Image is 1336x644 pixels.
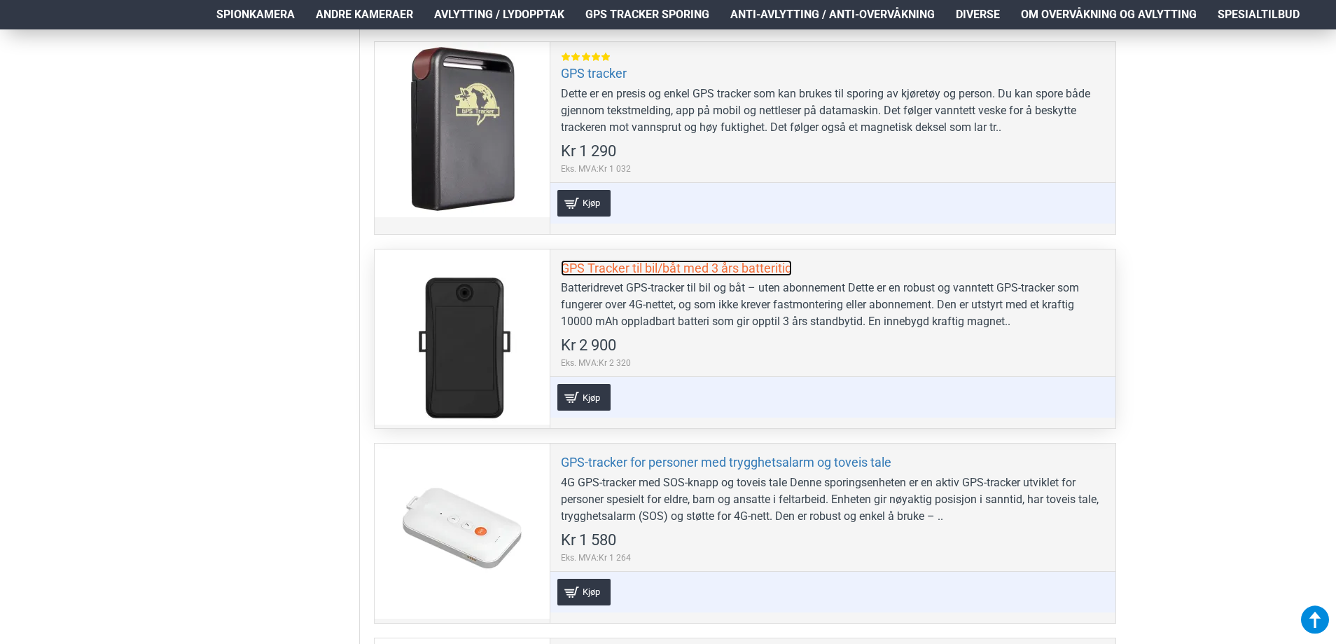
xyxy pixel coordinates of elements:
[155,83,236,92] div: Keywords by Traffic
[434,6,564,23] span: Avlytting / Lydopptak
[561,163,631,175] span: Eks. MVA:Kr 1 032
[561,65,627,81] a: GPS tracker
[561,357,631,369] span: Eks. MVA:Kr 2 320
[375,444,550,619] a: GPS-tracker for personer med trygghetsalarm og toveis tale
[561,551,631,564] span: Eks. MVA:Kr 1 264
[561,85,1105,136] div: Dette er en presis og enkel GPS tracker som kan brukes til sporing av kjøretøy og person. Du kan ...
[585,6,709,23] span: GPS Tracker Sporing
[139,81,151,93] img: tab_keywords_by_traffic_grey.svg
[561,533,616,548] span: Kr 1 580
[561,260,792,276] a: GPS Tracker til bil/båt med 3 års batteritid
[561,280,1105,330] div: Batteridrevet GPS-tracker til bil og båt – uten abonnement Dette er en robust og vanntett GPS-tra...
[561,474,1105,525] div: 4G GPS-tracker med SOS-knapp og toveis tale Denne sporingsenheten er en aktiv GPS-tracker utvikle...
[956,6,1000,23] span: Diverse
[22,22,34,34] img: logo_orange.svg
[375,249,550,425] a: GPS Tracker til bil/båt med 3 års batteritid GPS Tracker til bil/båt med 3 års batteritid
[730,6,935,23] span: Anti-avlytting / Anti-overvåkning
[375,42,550,217] a: GPS tracker GPS tracker
[561,454,891,470] a: GPS-tracker for personer med trygghetsalarm og toveis tale
[22,36,34,48] img: website_grey.svg
[53,83,125,92] div: Domain Overview
[36,36,154,48] div: Domain: [DOMAIN_NAME]
[39,22,69,34] div: v 4.0.25
[579,393,604,402] span: Kjøp
[1021,6,1197,23] span: Om overvåkning og avlytting
[216,6,295,23] span: Spionkamera
[1218,6,1300,23] span: Spesialtilbud
[561,144,616,159] span: Kr 1 290
[38,81,49,93] img: tab_domain_overview_orange.svg
[316,6,413,23] span: Andre kameraer
[579,198,604,207] span: Kjøp
[561,338,616,353] span: Kr 2 900
[579,587,604,596] span: Kjøp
